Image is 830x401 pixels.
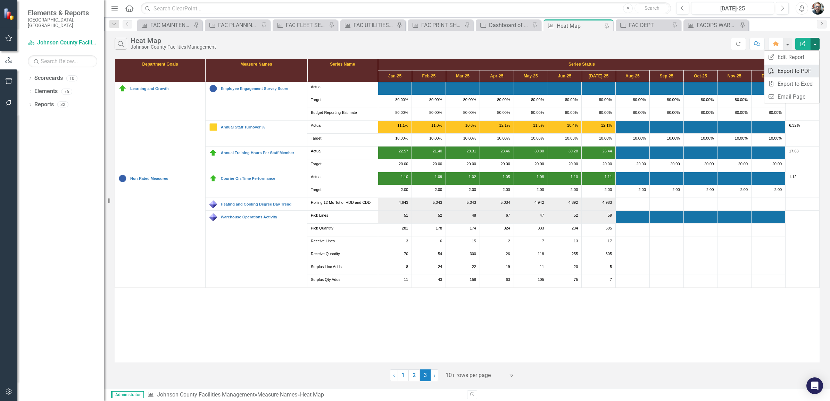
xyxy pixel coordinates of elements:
[311,84,374,90] span: Actual
[311,97,374,103] span: Target
[34,101,54,109] a: Reports
[205,82,307,121] td: Double-Click to Edit Right Click for Context Menu
[649,95,683,108] td: Double-Click to Edit
[683,275,717,288] td: Double-Click to Edit
[130,86,202,91] a: Learning and Growth
[704,161,714,167] span: 20.00
[446,249,480,262] td: Double-Click to Edit
[683,249,717,262] td: Double-Click to Edit
[514,95,548,108] td: Double-Click to Edit
[636,161,646,167] span: 20.00
[568,161,578,167] span: 20.00
[480,185,514,198] td: Double-Click to Edit
[307,108,378,121] td: Double-Click to Edit
[429,97,442,103] span: 80.00%
[131,37,216,44] div: Heat Map
[717,211,752,224] td: Double-Click to Edit
[500,161,510,167] span: 20.00
[548,249,582,262] td: Double-Click to Edit
[616,159,650,172] td: Double-Click to Edit
[752,211,786,224] td: Double-Click to Edit
[683,211,717,224] td: Double-Click to Edit
[649,159,683,172] td: Double-Click to Edit
[670,161,680,167] span: 20.00
[446,185,480,198] td: Double-Click to Edit
[480,95,514,108] td: Double-Click to Edit
[812,2,824,15] button: John Beaudoin
[378,275,412,288] td: Double-Click to Edit
[395,97,408,103] span: 80.00%
[205,211,307,288] td: Double-Click to Edit Right Click for Context Menu
[603,149,612,154] span: 26.44
[28,39,97,47] a: Johnson County Facilities Management
[433,149,442,154] span: 21.40
[446,224,480,236] td: Double-Click to Edit
[118,174,127,183] img: No Information
[28,55,97,67] input: Search Below...
[409,369,420,381] a: 2
[311,136,374,141] span: Target
[221,202,304,206] a: Heating and Cooling Degree Day Trend
[717,262,752,275] td: Double-Click to Edit
[531,97,544,103] span: 80.00%
[205,147,307,172] td: Double-Click to Edit Right Click for Context Menu
[616,236,650,249] td: Double-Click to Edit
[118,84,127,93] img: On Target
[311,123,374,128] span: Actual
[157,391,255,398] a: Johnson County Facilities Management
[701,97,714,103] span: 80.00%
[465,123,476,128] span: 10.6%
[582,134,616,147] td: Double-Click to Edit
[616,262,650,275] td: Double-Click to Edit
[435,174,442,180] span: 1.09
[548,185,582,198] td: Double-Click to Edit
[634,3,669,13] button: Search
[115,82,206,172] td: Double-Click to Edit Right Click for Context Menu
[378,95,412,108] td: Double-Click to Edit
[446,134,480,147] td: Double-Click to Edit
[548,224,582,236] td: Double-Click to Edit
[311,251,374,257] span: Receive Quantity
[221,215,304,219] a: Warehouse Operations Activity
[311,239,374,244] span: Receive Lines
[717,275,752,288] td: Double-Click to Edit
[667,110,680,116] span: 80.00%
[466,149,476,154] span: 28.31
[395,136,408,141] span: 10.00%
[497,136,510,141] span: 10.00%
[378,159,412,172] td: Double-Click to Edit
[489,21,530,30] div: Dashboard of Key Performance Indicators Annual for Budget 2026
[412,134,446,147] td: Double-Click to Edit
[717,108,752,121] td: Double-Click to Edit
[311,264,374,270] span: Surplus Line Adds
[514,249,548,262] td: Double-Click to Edit
[752,262,786,275] td: Double-Click to Edit
[599,110,612,116] span: 80.00%
[717,159,752,172] td: Double-Click to Edit
[463,136,476,141] span: 10.00%
[412,236,446,249] td: Double-Click to Edit
[633,97,646,103] span: 80.00%
[616,275,650,288] td: Double-Click to Edit
[311,161,374,167] span: Target
[307,159,378,172] td: Double-Click to Edit
[735,110,748,116] span: 80.00%
[649,275,683,288] td: Double-Click to Edit
[497,97,510,103] span: 80.00%
[701,136,714,141] span: 10.00%
[115,172,206,288] td: Double-Click to Edit Right Click for Context Menu
[412,185,446,198] td: Double-Click to Edit
[205,198,307,211] td: Double-Click to Edit Right Click for Context Menu
[412,211,446,224] td: Double-Click to Edit
[218,21,259,30] div: FAC PLANNING DESIGN & CONSTRUCTION
[772,161,782,167] span: 20.00
[311,187,374,193] span: Target
[565,136,578,141] span: 10.00%
[412,224,446,236] td: Double-Click to Edit
[603,161,612,167] span: 20.00
[131,44,216,50] div: Johnson County Facilities Management
[410,21,463,30] a: FAC PRINT SHOP
[209,84,217,93] img: No Information
[274,21,327,30] a: FAC FLEET SERVICES
[34,74,63,82] a: Scorecards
